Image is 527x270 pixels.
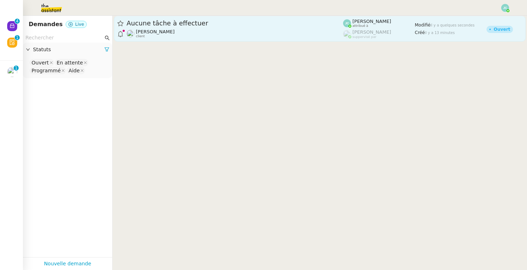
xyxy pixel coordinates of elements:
p: 1 [15,66,18,72]
div: Ouvert [32,59,49,66]
div: Aide [68,67,80,74]
nz-badge-sup: 1 [14,66,19,71]
span: [PERSON_NAME] [352,29,391,35]
span: [PERSON_NAME] [352,19,391,24]
p: 1 [16,35,19,42]
span: Créé [415,30,425,35]
img: users%2FyQfMwtYgTqhRP2YHWHmG2s2LYaD3%2Favatar%2Fprofile-pic.png [343,30,351,38]
img: svg [501,4,509,12]
div: Ouvert [494,27,510,32]
span: il y a 13 minutes [425,31,455,35]
app-user-detailed-label: client [127,29,343,38]
span: [PERSON_NAME] [136,29,175,34]
img: users%2FRcIDm4Xn1TPHYwgLThSv8RQYtaM2%2Favatar%2F95761f7a-40c3-4bb5-878d-fe785e6f95b2 [127,30,134,38]
div: Programmé [32,67,61,74]
nz-badge-sup: 1 [15,35,20,40]
app-user-label: attribué à [343,19,415,28]
nz-select-item: En attente [55,59,88,66]
img: svg [343,19,351,27]
span: il y a quelques secondes [431,23,475,27]
span: Live [75,22,84,27]
img: users%2FRcIDm4Xn1TPHYwgLThSv8RQYtaM2%2Favatar%2F95761f7a-40c3-4bb5-878d-fe785e6f95b2 [7,67,17,77]
app-user-label: suppervisé par [343,29,415,39]
nz-page-header-title: Demandes [29,19,63,29]
div: Statuts [23,43,112,57]
span: Aucune tâche à effectuer [127,20,343,26]
nz-select-item: Ouvert [30,59,54,66]
input: Rechercher [25,34,103,42]
div: En attente [57,59,83,66]
a: Nouvelle demande [44,260,91,268]
span: suppervisé par [352,35,376,39]
span: attribué à [352,24,368,28]
span: client [136,34,145,38]
span: Modifié [415,23,431,28]
span: Statuts [33,45,104,54]
nz-select-item: Aide [67,67,85,74]
nz-select-item: Programmé [30,67,66,74]
p: 4 [16,19,19,25]
nz-badge-sup: 4 [15,19,20,24]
